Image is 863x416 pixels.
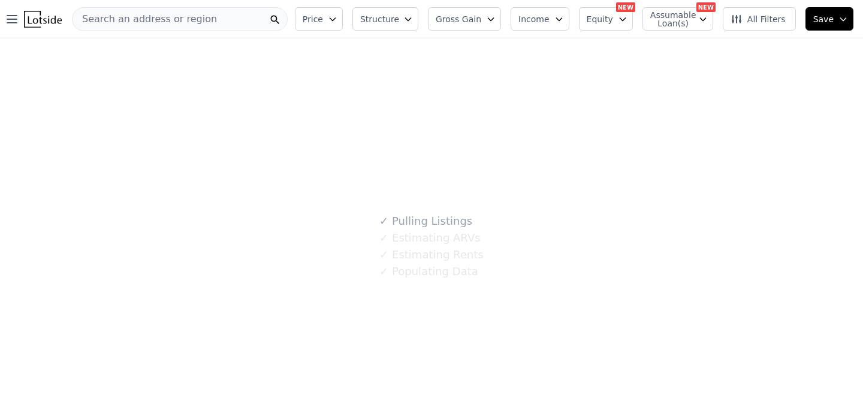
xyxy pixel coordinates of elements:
[696,2,716,12] div: NEW
[303,13,323,25] span: Price
[73,12,217,26] span: Search an address or region
[642,7,713,31] button: Assumable Loan(s)
[295,7,343,31] button: Price
[360,13,399,25] span: Structure
[379,266,388,278] span: ✓
[731,13,786,25] span: All Filters
[587,13,613,25] span: Equity
[616,2,635,12] div: NEW
[379,246,483,263] div: Estimating Rents
[379,232,388,244] span: ✓
[436,13,481,25] span: Gross Gain
[379,213,472,230] div: Pulling Listings
[723,7,796,31] button: All Filters
[24,11,62,28] img: Lotside
[579,7,633,31] button: Equity
[379,215,388,227] span: ✓
[352,7,418,31] button: Structure
[428,7,501,31] button: Gross Gain
[511,7,569,31] button: Income
[379,249,388,261] span: ✓
[805,7,853,31] button: Save
[813,13,834,25] span: Save
[650,11,689,28] span: Assumable Loan(s)
[379,263,478,280] div: Populating Data
[379,230,480,246] div: Estimating ARVs
[518,13,550,25] span: Income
